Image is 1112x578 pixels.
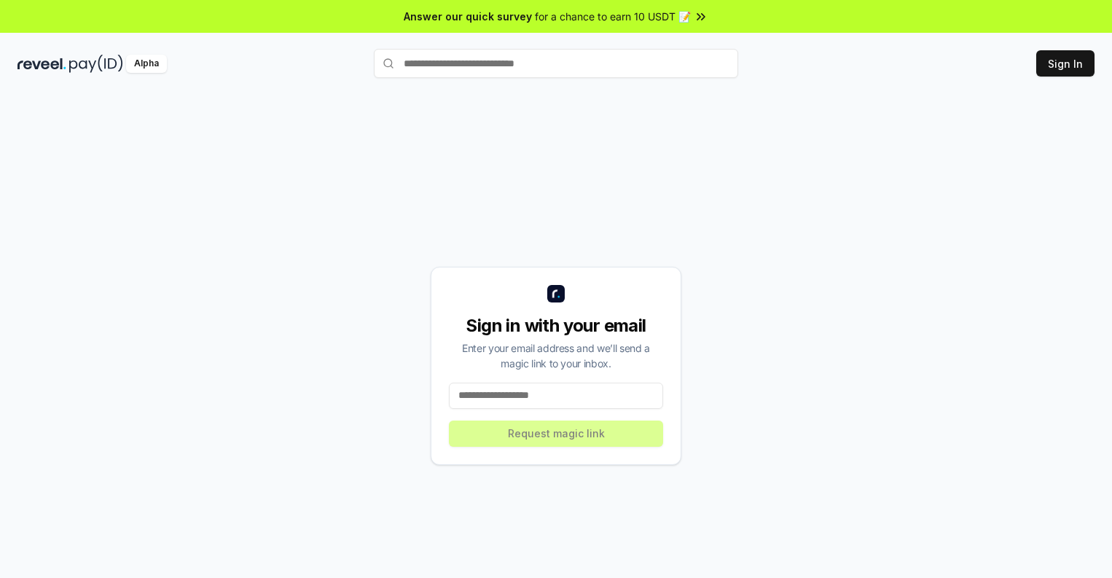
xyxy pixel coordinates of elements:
[404,9,532,24] span: Answer our quick survey
[1036,50,1095,77] button: Sign In
[126,55,167,73] div: Alpha
[449,314,663,337] div: Sign in with your email
[547,285,565,302] img: logo_small
[17,55,66,73] img: reveel_dark
[535,9,691,24] span: for a chance to earn 10 USDT 📝
[449,340,663,371] div: Enter your email address and we’ll send a magic link to your inbox.
[69,55,123,73] img: pay_id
